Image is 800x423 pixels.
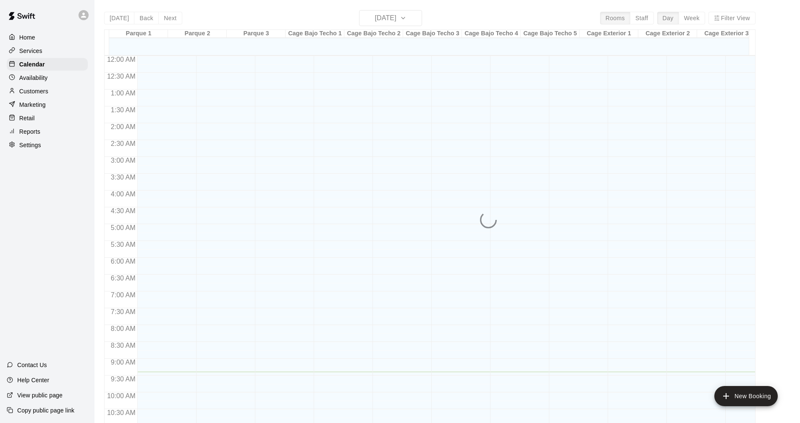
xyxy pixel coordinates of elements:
[7,125,88,138] a: Reports
[462,30,521,38] div: Cage Bajo Techo 4
[19,127,40,136] p: Reports
[17,361,47,369] p: Contact Us
[17,406,74,415] p: Copy public page link
[697,30,756,38] div: Cage Exterior 3
[19,141,41,149] p: Settings
[580,30,638,38] div: Cage Exterior 1
[7,139,88,151] a: Settings
[109,157,138,164] span: 3:00 AM
[109,224,138,231] span: 5:00 AM
[7,98,88,111] a: Marketing
[7,112,88,124] a: Retail
[109,275,138,282] span: 6:30 AM
[7,71,88,84] a: Availability
[105,409,138,416] span: 10:30 AM
[168,30,227,38] div: Parque 2
[109,241,138,248] span: 5:30 AM
[17,391,63,399] p: View public page
[19,33,35,42] p: Home
[227,30,286,38] div: Parque 3
[109,30,168,38] div: Parque 1
[109,90,138,97] span: 1:00 AM
[344,30,403,38] div: Cage Bajo Techo 2
[109,123,138,130] span: 2:00 AM
[109,375,138,383] span: 9:30 AM
[109,359,138,366] span: 9:00 AM
[105,392,138,399] span: 10:00 AM
[109,325,138,332] span: 8:00 AM
[19,100,46,109] p: Marketing
[286,30,344,38] div: Cage Bajo Techo 1
[109,258,138,265] span: 6:00 AM
[7,58,88,71] a: Calendar
[109,342,138,349] span: 8:30 AM
[7,45,88,57] a: Services
[7,31,88,44] a: Home
[109,174,138,181] span: 3:30 AM
[19,60,45,69] p: Calendar
[17,376,49,384] p: Help Center
[19,47,42,55] p: Services
[109,308,138,315] span: 7:30 AM
[19,74,48,82] p: Availability
[109,207,138,214] span: 4:30 AM
[521,30,580,38] div: Cage Bajo Techo 5
[105,73,138,80] span: 12:30 AM
[7,85,88,98] a: Customers
[109,291,138,299] span: 7:00 AM
[638,30,697,38] div: Cage Exterior 2
[714,386,778,406] button: add
[19,114,35,122] p: Retail
[403,30,462,38] div: Cage Bajo Techo 3
[19,87,48,95] p: Customers
[109,106,138,114] span: 1:30 AM
[105,56,138,63] span: 12:00 AM
[109,140,138,147] span: 2:30 AM
[109,190,138,198] span: 4:00 AM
